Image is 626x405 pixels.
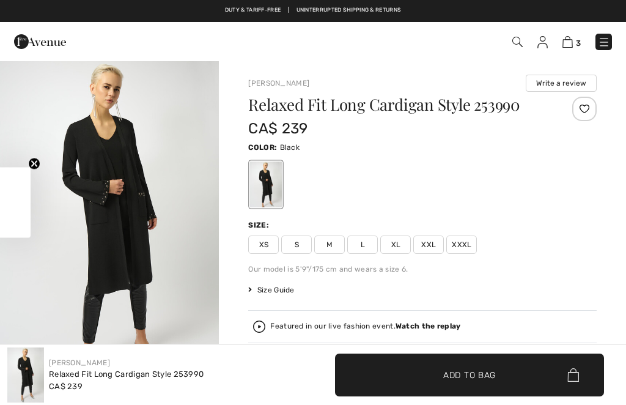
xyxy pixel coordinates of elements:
[253,321,265,333] img: Watch the replay
[562,34,581,49] a: 3
[248,79,309,87] a: [PERSON_NAME]
[396,322,461,330] strong: Watch the replay
[248,284,294,295] span: Size Guide
[598,36,610,48] img: Menu
[248,120,307,137] span: CA$ 239
[248,97,539,113] h1: Relaxed Fit Long Cardigan Style 253990
[314,236,345,254] span: M
[248,236,279,254] span: XS
[537,36,548,48] img: My Info
[512,37,523,47] img: Search
[562,36,573,48] img: Shopping Bag
[413,236,444,254] span: XXL
[567,368,579,382] img: Bag.svg
[49,368,204,381] div: Relaxed Fit Long Cardigan Style 253990
[270,322,460,330] div: Featured in our live fashion event.
[250,162,282,207] div: Black
[248,143,277,152] span: Color:
[248,264,597,275] div: Our model is 5'9"/175 cm and wears a size 6.
[49,382,83,391] span: CA$ 239
[443,368,496,381] span: Add to Bag
[446,236,477,254] span: XXXL
[576,39,581,48] span: 3
[280,143,300,152] span: Black
[14,29,66,54] img: 1ère Avenue
[248,220,271,231] div: Size:
[347,236,378,254] span: L
[380,236,411,254] span: XL
[7,347,44,403] img: Relaxed Fit Long Cardigan Style 253990
[49,359,110,367] a: [PERSON_NAME]
[14,35,66,46] a: 1ère Avenue
[335,354,604,396] button: Add to Bag
[526,75,597,92] button: Write a review
[281,236,312,254] span: S
[28,158,40,170] button: Close teaser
